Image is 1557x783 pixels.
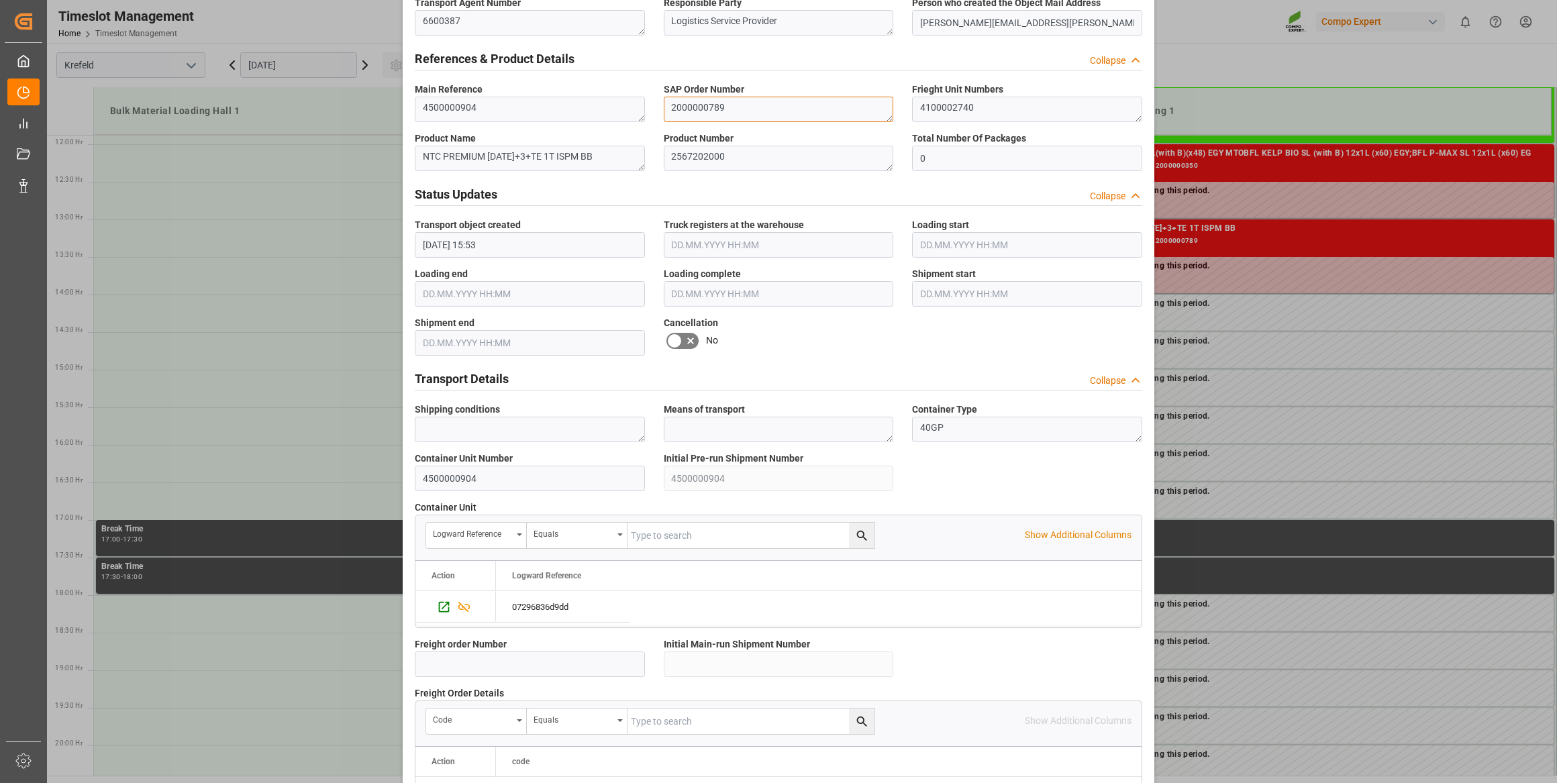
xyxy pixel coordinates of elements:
[433,525,512,540] div: Logward Reference
[415,370,509,388] h2: Transport Details
[664,281,894,307] input: DD.MM.YYYY HH:MM
[415,452,513,466] span: Container Unit Number
[912,132,1026,146] span: Total Number Of Packages
[415,97,645,122] textarea: 4500000904
[912,83,1003,97] span: Frieght Unit Numbers
[415,686,504,700] span: Freight Order Details
[415,132,476,146] span: Product Name
[415,330,645,356] input: DD.MM.YYYY HH:MM
[512,757,530,766] span: code
[664,132,734,146] span: Product Number
[415,591,496,623] div: Press SPACE to select this row.
[415,403,500,417] span: Shipping conditions
[415,281,645,307] input: DD.MM.YYYY HH:MM
[496,591,630,623] div: Press SPACE to select this row.
[664,10,894,36] textarea: Logistics Service Provider
[415,501,476,515] span: Container Unit
[415,83,483,97] span: Main Reference
[426,709,527,734] button: open menu
[664,452,803,466] span: Initial Pre-run Shipment Number
[415,218,521,232] span: Transport object created
[664,97,894,122] textarea: 2000000789
[1090,189,1125,203] div: Collapse
[426,523,527,548] button: open menu
[664,316,718,330] span: Cancellation
[664,83,744,97] span: SAP Order Number
[415,316,474,330] span: Shipment end
[415,50,574,68] h2: References & Product Details
[527,709,627,734] button: open menu
[912,281,1142,307] input: DD.MM.YYYY HH:MM
[912,218,969,232] span: Loading start
[627,523,874,548] input: Type to search
[534,525,613,540] div: Equals
[415,232,645,258] input: DD.MM.YYYY HH:MM
[912,417,1142,442] textarea: 40GP
[512,571,581,580] span: Logward Reference
[664,267,741,281] span: Loading complete
[1025,528,1132,542] p: Show Additional Columns
[849,709,874,734] button: search button
[664,403,745,417] span: Means of transport
[912,403,977,417] span: Container Type
[912,267,976,281] span: Shipment start
[664,218,804,232] span: Truck registers at the warehouse
[496,591,630,622] div: 07296836d9dd
[1090,374,1125,388] div: Collapse
[415,185,497,203] h2: Status Updates
[849,523,874,548] button: search button
[1090,54,1125,68] div: Collapse
[415,10,645,36] textarea: 6600387
[415,267,468,281] span: Loading end
[433,711,512,726] div: code
[664,637,810,651] span: Initial Main-run Shipment Number
[664,232,894,258] input: DD.MM.YYYY HH:MM
[706,333,718,348] span: No
[432,757,455,766] div: Action
[527,523,627,548] button: open menu
[627,709,874,734] input: Type to search
[912,97,1142,122] textarea: 4100002740
[432,571,455,580] div: Action
[415,637,507,651] span: Freight order Number
[415,146,645,171] textarea: NTC PREMIUM [DATE]+3+TE 1T ISPM BB
[534,711,613,726] div: Equals
[664,146,894,171] textarea: 2567202000
[912,232,1142,258] input: DD.MM.YYYY HH:MM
